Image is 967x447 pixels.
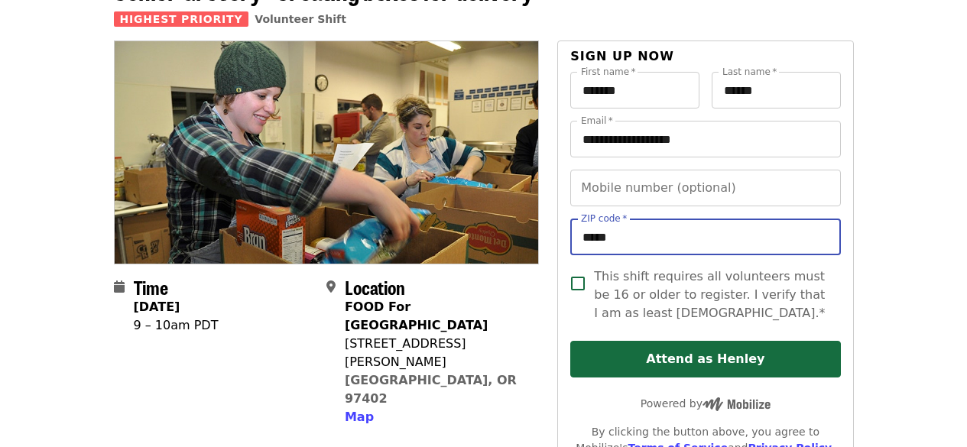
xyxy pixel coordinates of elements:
[345,408,374,426] button: Map
[570,121,840,157] input: Email
[570,341,840,377] button: Attend as Henley
[641,397,771,410] span: Powered by
[712,72,841,109] input: Last name
[134,300,180,314] strong: [DATE]
[722,67,777,76] label: Last name
[594,267,828,322] span: This shift requires all volunteers must be 16 or older to register. I verify that I am as least [...
[581,116,613,125] label: Email
[345,335,527,371] div: [STREET_ADDRESS][PERSON_NAME]
[570,170,840,206] input: Mobile number (optional)
[570,219,840,255] input: ZIP code
[345,410,374,424] span: Map
[255,13,346,25] a: Volunteer Shift
[115,41,539,263] img: Senior Grocery - Creating boxes for delivery organized by FOOD For Lane County
[581,67,636,76] label: First name
[134,274,168,300] span: Time
[134,316,219,335] div: 9 – 10am PDT
[114,280,125,294] i: calendar icon
[345,274,405,300] span: Location
[570,49,674,63] span: Sign up now
[326,280,336,294] i: map-marker-alt icon
[345,373,517,406] a: [GEOGRAPHIC_DATA], OR 97402
[570,72,699,109] input: First name
[581,214,627,223] label: ZIP code
[345,300,488,332] strong: FOOD For [GEOGRAPHIC_DATA]
[703,397,771,411] img: Powered by Mobilize
[114,11,249,27] span: Highest Priority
